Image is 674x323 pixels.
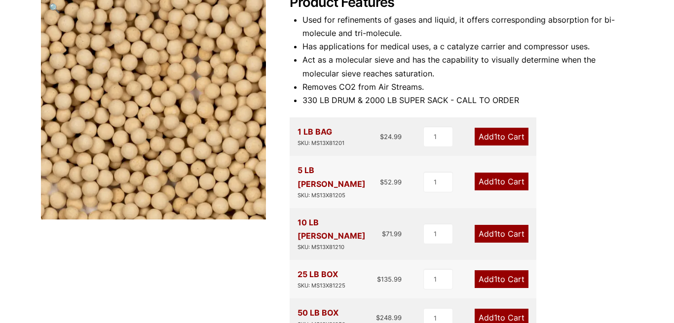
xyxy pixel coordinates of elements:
div: 1 LB BAG [298,125,344,148]
li: Has applications for medical uses, a c catalyze carrier and compressor uses. [302,40,633,53]
li: 330 LB DRUM & 2000 LB SUPER SACK - CALL TO ORDER [302,94,633,107]
span: 1 [494,177,497,186]
span: 1 [494,313,497,323]
bdi: 135.99 [377,275,402,283]
a: Add1to Cart [475,225,528,243]
bdi: 71.99 [382,230,402,238]
bdi: 248.99 [376,314,402,322]
li: Used for refinements of gases and liquid, it offers corresponding absorption for bi-molecule and ... [302,13,633,40]
span: $ [380,178,384,186]
a: Add1to Cart [475,128,528,145]
div: SKU: MS13X81201 [298,139,344,148]
div: 5 LB [PERSON_NAME] [298,164,380,200]
div: SKU: MS13X81205 [298,191,380,200]
a: Add1to Cart [475,270,528,288]
div: SKU: MS13X81225 [298,281,345,290]
span: 1 [494,274,497,284]
a: Add1to Cart [475,173,528,190]
span: 1 [494,132,497,142]
span: 1 [494,229,497,239]
li: Act as a molecular sieve and has the capability to visually determine when the molecular sieve re... [302,53,633,80]
li: Removes CO2 from Air Streams. [302,80,633,94]
span: $ [382,230,386,238]
span: $ [377,275,381,283]
span: $ [380,133,384,141]
span: 🔍 [49,2,60,13]
div: 25 LB BOX [298,268,345,290]
span: $ [376,314,380,322]
div: SKU: MS13X81210 [298,243,382,252]
bdi: 24.99 [380,133,402,141]
div: 10 LB [PERSON_NAME] [298,216,382,252]
bdi: 52.99 [380,178,402,186]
